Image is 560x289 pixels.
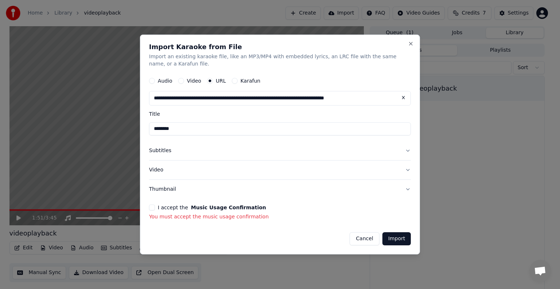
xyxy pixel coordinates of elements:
button: I accept the [191,205,266,210]
label: Video [187,78,201,83]
button: Cancel [350,232,379,245]
label: Audio [158,78,172,83]
label: URL [216,78,226,83]
label: Title [149,111,411,116]
button: Video [149,161,411,179]
button: Import [382,232,411,245]
h2: Import Karaoke from File [149,44,411,50]
button: Subtitles [149,141,411,160]
button: Thumbnail [149,180,411,199]
label: I accept the [158,205,266,210]
p: You must accept the music usage confirmation [149,213,411,221]
p: Import an existing karaoke file, like an MP3/MP4 with embedded lyrics, an LRC file with the same ... [149,53,411,68]
label: Karafun [241,78,261,83]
